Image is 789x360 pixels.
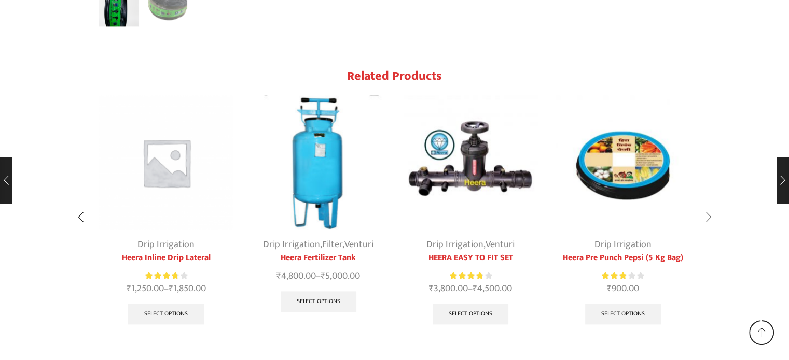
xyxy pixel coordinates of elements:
a: Select options for “HEERA EASY TO FIT SET” [433,304,508,324]
span: ₹ [127,281,131,296]
span: Related products [347,66,442,87]
div: , , [251,238,386,252]
img: Placeholder [99,95,234,230]
span: ₹ [321,268,325,284]
a: Drip Irrigation [426,237,483,252]
div: Rated 3.83 out of 5 [450,270,492,281]
div: Rated 3.81 out of 5 [145,270,187,281]
bdi: 3,800.00 [429,281,468,296]
div: 5 / 10 [397,90,545,330]
div: Rated 2.86 out of 5 [602,270,644,281]
a: Select options for “Heera Inline Drip Lateral” [128,304,204,324]
span: Rated out of 5 [602,270,626,281]
bdi: 1,850.00 [169,281,206,296]
span: Rated out of 5 [145,270,177,281]
span: ₹ [276,268,281,284]
div: 6 / 10 [549,90,697,330]
span: – [99,282,234,296]
a: Drip Irrigation [137,237,195,252]
a: Filter [322,237,342,252]
span: ₹ [169,281,173,296]
a: Heera Inline Drip Lateral [99,252,234,264]
span: Rated out of 5 [450,270,482,281]
span: ₹ [473,281,477,296]
bdi: 5,000.00 [321,268,360,284]
span: ₹ [429,281,434,296]
div: 4 / 10 [245,90,392,318]
a: HEERA EASY TO FIT SET [404,252,538,264]
a: Select options for “Heera Fertilizer Tank” [281,291,356,312]
div: Previous slide [68,204,94,230]
bdi: 1,250.00 [127,281,164,296]
div: 3 / 10 [93,90,240,330]
a: Venturi [344,237,373,252]
img: Heera Easy To Fit Set [404,95,538,230]
span: – [404,282,538,296]
a: Heera Pre Punch Pepsi (5 Kg Bag) [556,252,690,264]
a: Select options for “Heera Pre Punch Pepsi (5 Kg Bag)” [585,304,661,324]
a: Drip Irrigation [263,237,320,252]
img: Heera Pre Punch Pepsi [556,95,690,230]
bdi: 4,800.00 [276,268,316,284]
span: – [251,269,386,283]
a: Heera Fertilizer Tank [251,252,386,264]
img: Heera Fertilizer Tank [251,95,386,230]
bdi: 4,500.00 [473,281,512,296]
span: ₹ [607,281,612,296]
bdi: 900.00 [607,281,639,296]
a: Drip Irrigation [594,237,652,252]
div: Next slide [696,204,722,230]
div: , [404,238,538,252]
a: Venturi [486,237,515,252]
